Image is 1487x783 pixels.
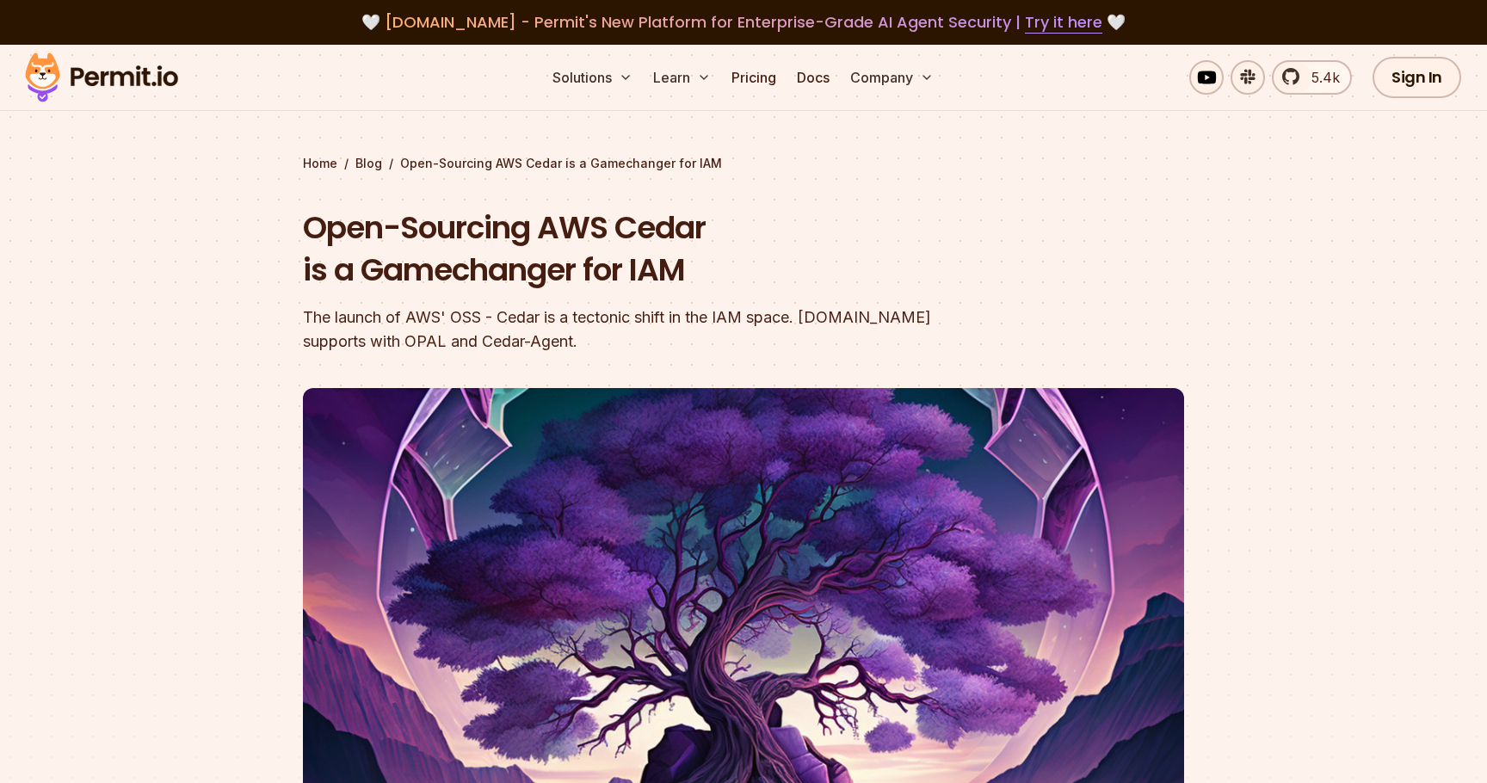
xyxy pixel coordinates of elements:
[385,11,1102,33] span: [DOMAIN_NAME] - Permit's New Platform for Enterprise-Grade AI Agent Security |
[646,60,718,95] button: Learn
[303,155,337,172] a: Home
[1301,67,1340,88] span: 5.4k
[17,48,186,107] img: Permit logo
[1272,60,1352,95] a: 5.4k
[303,207,964,292] h1: Open-Sourcing AWS Cedar is a Gamechanger for IAM
[843,60,941,95] button: Company
[1373,57,1461,98] a: Sign In
[303,155,1184,172] div: / /
[303,305,964,354] div: The launch of AWS' OSS - Cedar is a tectonic shift in the IAM space. [DOMAIN_NAME] supports with ...
[790,60,836,95] a: Docs
[355,155,382,172] a: Blog
[546,60,639,95] button: Solutions
[41,10,1446,34] div: 🤍 🤍
[1025,11,1102,34] a: Try it here
[725,60,783,95] a: Pricing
